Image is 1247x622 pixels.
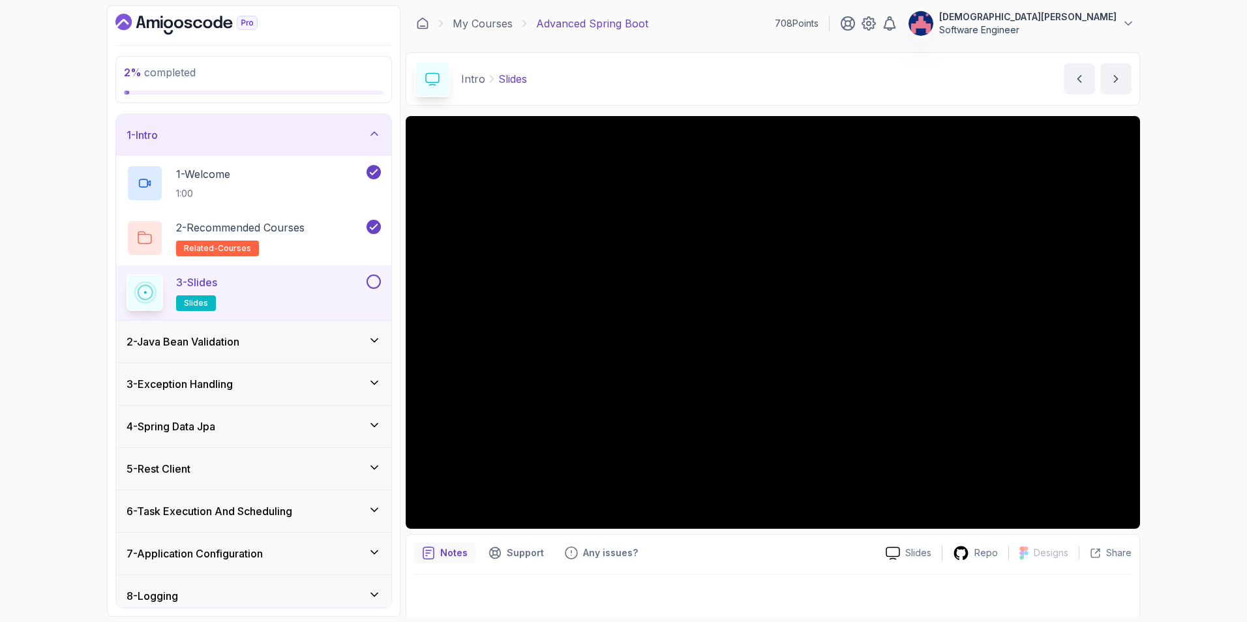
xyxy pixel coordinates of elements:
[414,542,475,563] button: notes button
[908,10,1135,37] button: user profile image[DEMOGRAPHIC_DATA][PERSON_NAME]Software Engineer
[127,461,190,477] h3: 5 - Rest Client
[116,490,391,532] button: 6-Task Execution And Scheduling
[116,321,391,363] button: 2-Java Bean Validation
[115,14,288,35] a: Dashboard
[440,546,468,559] p: Notes
[127,274,381,311] button: 3-Slidesslides
[176,220,305,235] p: 2 - Recommended Courses
[939,23,1117,37] p: Software Engineer
[127,588,178,604] h3: 8 - Logging
[184,298,208,308] span: slides
[1034,546,1068,559] p: Designs
[116,406,391,447] button: 4-Spring Data Jpa
[1106,546,1132,559] p: Share
[875,546,942,560] a: Slides
[176,274,217,290] p: 3 - Slides
[461,71,485,87] p: Intro
[939,10,1117,23] p: [DEMOGRAPHIC_DATA][PERSON_NAME]
[905,546,931,559] p: Slides
[481,542,552,563] button: Support button
[116,533,391,574] button: 7-Application Configuration
[557,542,646,563] button: Feedback button
[127,334,239,349] h3: 2 - Java Bean Validation
[127,127,158,143] h3: 1 - Intro
[507,546,544,559] p: Support
[536,16,648,31] p: Advanced Spring Boot
[1079,546,1132,559] button: Share
[124,66,142,79] span: 2 %
[1064,63,1095,95] button: previous content
[116,448,391,490] button: 5-Rest Client
[775,17,819,30] p: 708 Points
[176,187,230,200] p: 1:00
[583,546,638,559] p: Any issues?
[127,220,381,256] button: 2-Recommended Coursesrelated-courses
[453,16,513,31] a: My Courses
[116,114,391,156] button: 1-Intro
[127,503,292,519] h3: 6 - Task Execution And Scheduling
[416,17,429,30] a: Dashboard
[974,546,998,559] p: Repo
[498,71,527,87] p: Slides
[116,363,391,405] button: 3-Exception Handling
[1100,63,1132,95] button: next content
[127,376,233,392] h3: 3 - Exception Handling
[124,66,196,79] span: completed
[909,11,933,36] img: user profile image
[127,165,381,201] button: 1-Welcome1:00
[176,166,230,182] p: 1 - Welcome
[184,243,251,254] span: related-courses
[116,575,391,617] button: 8-Logging
[942,545,1008,561] a: Repo
[127,419,215,434] h3: 4 - Spring Data Jpa
[127,546,263,561] h3: 7 - Application Configuration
